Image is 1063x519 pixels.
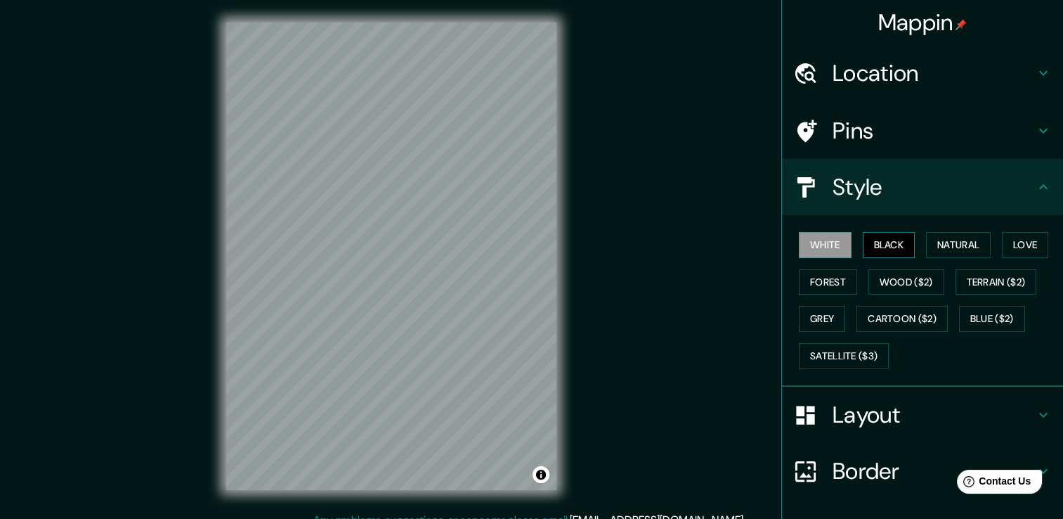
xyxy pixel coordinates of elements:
button: Cartoon ($2) [856,306,948,332]
canvas: Map [226,23,556,490]
h4: Mappin [878,8,967,37]
button: Love [1002,232,1048,258]
h4: Pins [833,117,1035,145]
button: Natural [926,232,991,258]
button: White [799,232,852,258]
button: Satellite ($3) [799,343,889,369]
button: Grey [799,306,845,332]
button: Terrain ($2) [956,269,1037,295]
button: Forest [799,269,857,295]
button: Toggle attribution [533,466,549,483]
h4: Location [833,59,1035,87]
div: Pins [782,103,1063,159]
div: Location [782,45,1063,101]
h4: Border [833,457,1035,485]
h4: Layout [833,401,1035,429]
img: pin-icon.png [956,19,967,30]
button: Blue ($2) [959,306,1025,332]
div: Layout [782,387,1063,443]
div: Border [782,443,1063,499]
iframe: Help widget launcher [938,464,1048,504]
div: Style [782,159,1063,215]
h4: Style [833,173,1035,201]
button: Black [863,232,915,258]
button: Wood ($2) [868,269,944,295]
